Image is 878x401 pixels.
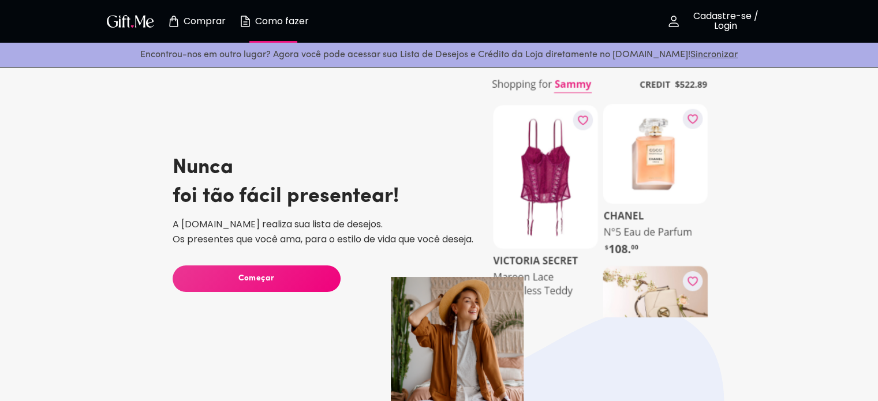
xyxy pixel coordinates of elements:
[173,158,233,178] font: Nunca
[173,186,399,207] font: foi tão fácil presentear!
[103,14,158,28] button: Logotipo GiftMe
[173,218,383,231] font: A [DOMAIN_NAME] realiza sua lista de desejos.
[238,14,252,28] img: how-to.svg
[173,233,473,246] font: Os presentes que você ama, para o estilo de vida que você deseja.
[255,14,309,28] font: Como fazer
[693,9,759,32] font: Cadastre-se / Login
[660,3,775,40] button: Cadastre-se / Login
[165,3,228,40] button: Página da loja
[173,265,341,292] button: Começar
[140,50,690,59] font: Encontrou-nos em outro lugar? Agora você pode acessar sua Lista de Desejos e Crédito da Loja dire...
[238,274,275,283] font: Começar
[690,50,738,59] a: Sincronizar
[184,14,226,28] font: Comprar
[104,13,156,29] img: Logotipo GiftMe
[242,3,305,40] button: Como fazer
[483,63,718,323] img: compartilhar_sobreposição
